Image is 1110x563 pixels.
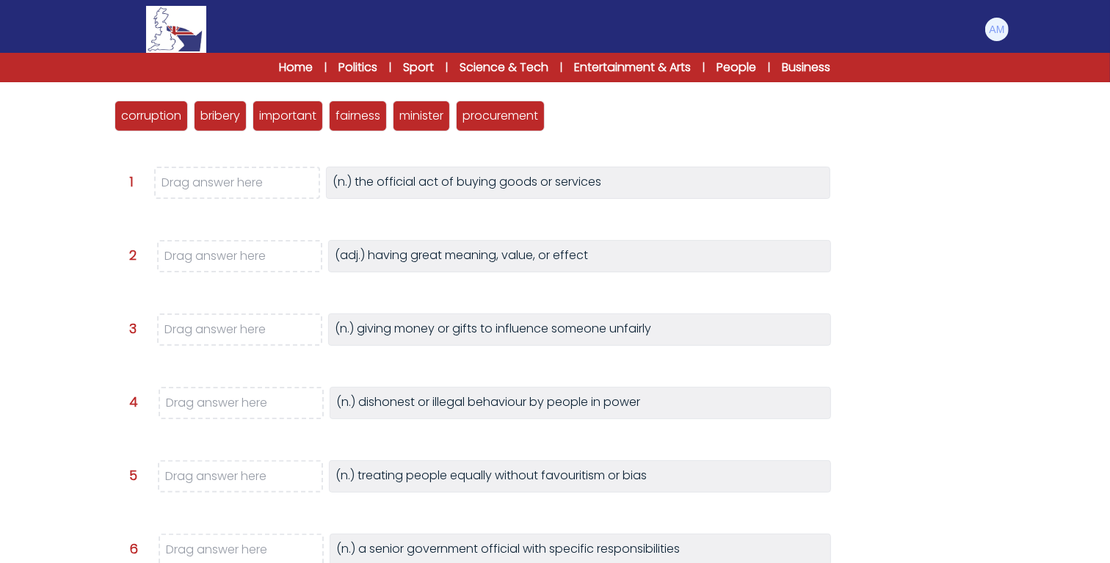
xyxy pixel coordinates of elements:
a: Entertainment & Arts [575,59,692,76]
span: Drag answer here [165,468,266,484]
span: Drag answer here [164,321,266,338]
span: | [561,60,563,75]
p: procurement [462,107,538,125]
span: Drag answer here [166,541,267,558]
span: 5 [129,469,137,482]
img: Logo [146,6,206,53]
img: Alessandro Miorandi [985,18,1009,41]
span: | [703,60,705,75]
p: (n.) dishonest or illegal behaviour by people in power [336,393,640,413]
p: (n.) giving money or gifts to influence someone unfairly [335,320,651,339]
a: Logo [100,6,253,53]
p: minister [399,107,443,125]
span: | [325,60,327,75]
p: important [259,107,316,125]
p: (n.) a senior government official with specific responsibilities [336,540,680,559]
p: (n.) the official act of buying goods or services [333,173,601,192]
p: bribery [200,107,240,125]
span: Drag answer here [162,174,263,191]
span: 4 [129,396,138,409]
span: | [446,60,449,75]
span: 2 [129,249,137,262]
span: | [769,60,771,75]
span: 1 [129,175,134,189]
a: Science & Tech [460,59,549,76]
p: corruption [121,107,181,125]
span: | [390,60,392,75]
a: Home [280,59,313,76]
p: (n.) treating people equally without favouritism or bias [335,467,647,486]
span: 6 [129,542,138,556]
a: Politics [339,59,378,76]
span: 3 [129,322,137,335]
span: Drag answer here [166,394,267,411]
a: Business [783,59,831,76]
a: Sport [404,59,435,76]
p: (adj.) having great meaning, value, or effect [335,247,588,266]
p: fairness [335,107,380,125]
span: Drag answer here [164,247,266,264]
a: People [717,59,757,76]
